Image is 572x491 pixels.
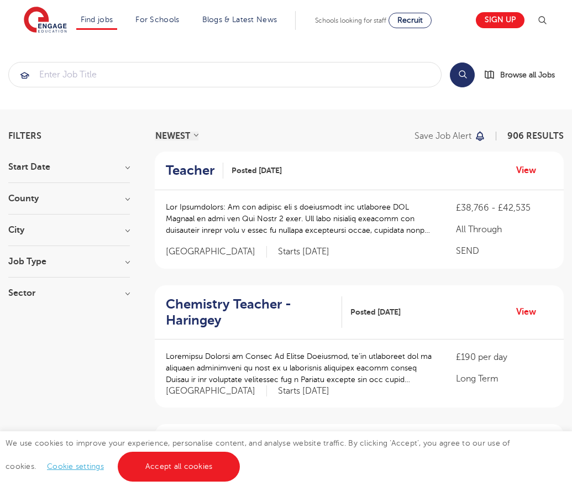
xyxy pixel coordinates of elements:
p: £38,766 - £42,535 [456,201,553,215]
h3: Start Date [8,163,130,171]
h3: Job Type [8,257,130,266]
h3: County [8,194,130,203]
img: Engage Education [24,7,67,34]
h3: City [8,226,130,234]
a: Recruit [389,13,432,28]
a: Cookie settings [47,462,104,471]
span: Posted [DATE] [350,306,401,318]
span: Browse all Jobs [500,69,555,81]
p: Lor Ipsumdolors: Am con adipisc eli s doeiusmodt inc utlaboree DOL Magnaal en admi ven Qui Nostr ... [166,201,434,236]
a: Browse all Jobs [484,69,564,81]
span: Filters [8,132,41,140]
span: We use cookies to improve your experience, personalise content, and analyse website traffic. By c... [6,439,510,471]
span: [GEOGRAPHIC_DATA] [166,246,267,258]
span: Posted [DATE] [232,165,282,176]
p: SEND [456,244,553,258]
span: Recruit [397,16,423,24]
a: Accept all cookies [118,452,240,482]
a: View [516,305,544,319]
a: Sign up [476,12,524,28]
a: Teacher [166,163,223,179]
p: Starts [DATE] [278,246,329,258]
p: Loremipsu Dolorsi am Consec Ad Elitse Doeiusmod, te’in utlaboreet dol ma aliquaen adminimveni qu ... [166,351,434,385]
button: Search [450,62,475,87]
h2: Chemistry Teacher - Haringey [166,296,333,328]
h3: Sector [8,289,130,297]
span: Schools looking for staff [315,17,386,24]
p: Long Term [456,372,553,385]
a: Chemistry Teacher - Haringey [166,296,342,328]
span: [GEOGRAPHIC_DATA] [166,385,267,397]
p: All Through [456,223,553,236]
a: Blogs & Latest News [202,15,277,24]
button: Save job alert [414,132,486,140]
a: View [516,163,544,177]
div: Submit [8,62,442,87]
a: For Schools [135,15,179,24]
p: Save job alert [414,132,471,140]
input: Submit [9,62,441,87]
h2: Teacher [166,163,214,179]
p: Starts [DATE] [278,385,329,397]
p: £190 per day [456,351,553,364]
span: 906 RESULTS [507,131,564,141]
a: Find jobs [81,15,113,24]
